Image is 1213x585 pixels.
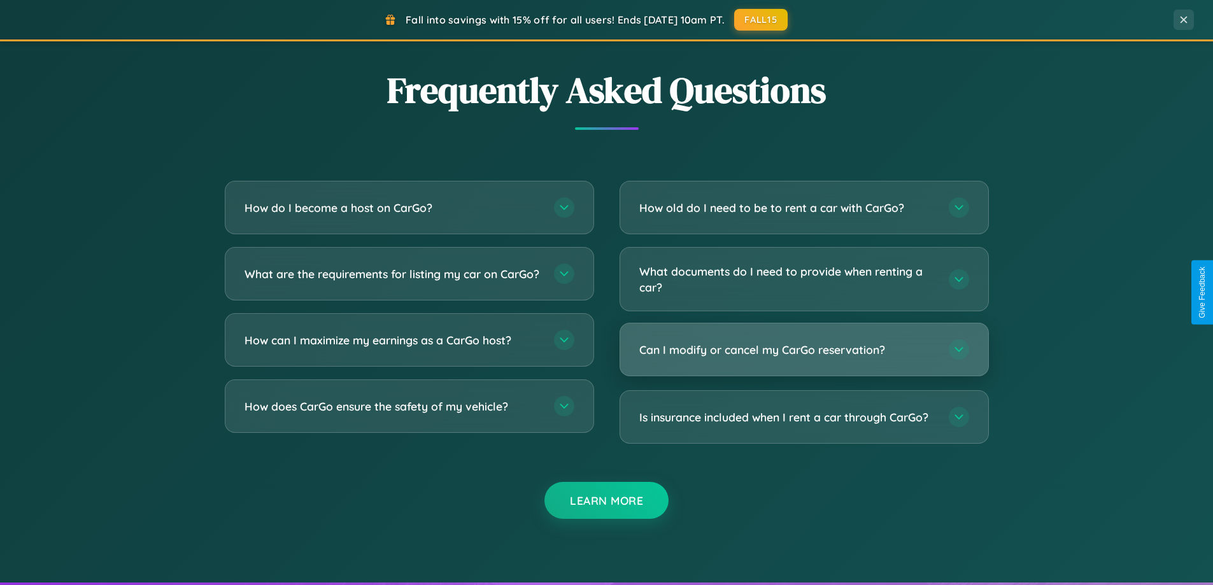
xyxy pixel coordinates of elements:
h2: Frequently Asked Questions [225,66,989,115]
h3: What are the requirements for listing my car on CarGo? [245,266,541,282]
button: Learn More [544,482,669,519]
h3: How old do I need to be to rent a car with CarGo? [639,200,936,216]
h3: How do I become a host on CarGo? [245,200,541,216]
h3: Can I modify or cancel my CarGo reservation? [639,342,936,358]
h3: What documents do I need to provide when renting a car? [639,264,936,295]
h3: Is insurance included when I rent a car through CarGo? [639,409,936,425]
h3: How does CarGo ensure the safety of my vehicle? [245,398,541,414]
button: FALL15 [734,9,788,31]
span: Fall into savings with 15% off for all users! Ends [DATE] 10am PT. [406,13,725,26]
h3: How can I maximize my earnings as a CarGo host? [245,332,541,348]
div: Give Feedback [1198,267,1207,318]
